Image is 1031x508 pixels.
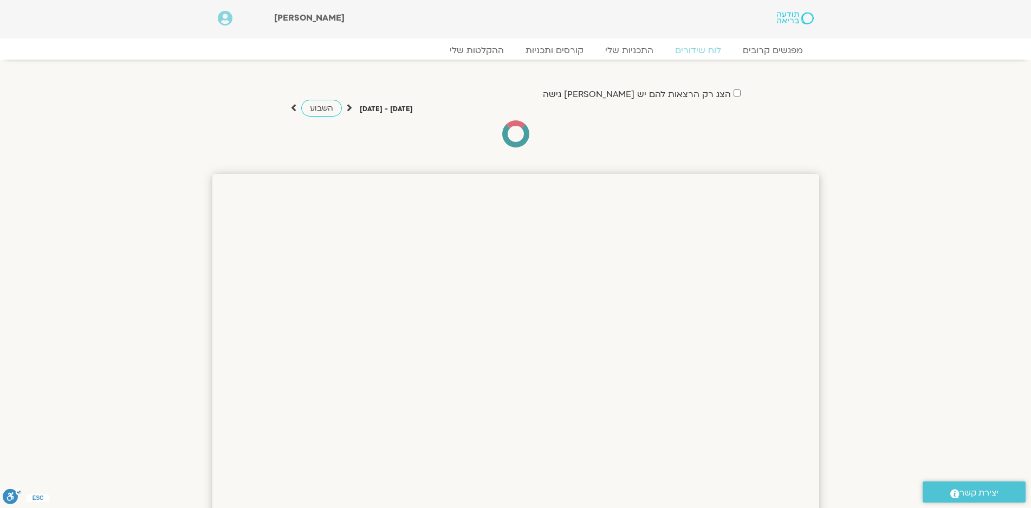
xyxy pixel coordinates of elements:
[664,45,732,56] a: לוח שידורים
[732,45,814,56] a: מפגשים קרובים
[959,486,998,500] span: יצירת קשר
[274,12,345,24] span: [PERSON_NAME]
[218,45,814,56] nav: Menu
[301,100,342,117] a: השבוע
[310,103,333,113] span: השבוע
[515,45,594,56] a: קורסים ותכניות
[439,45,515,56] a: ההקלטות שלי
[543,89,731,99] label: הצג רק הרצאות להם יש [PERSON_NAME] גישה
[360,104,413,115] p: [DATE] - [DATE]
[594,45,664,56] a: התכניות שלי
[923,481,1026,503] a: יצירת קשר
